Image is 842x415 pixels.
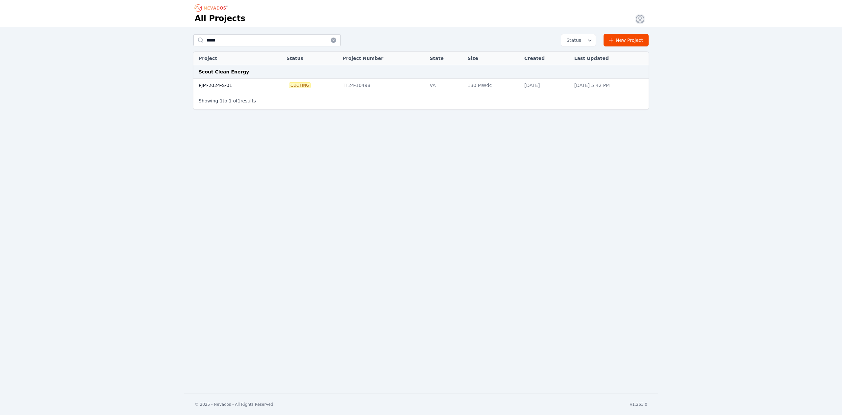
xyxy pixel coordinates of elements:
span: Status [564,37,581,43]
a: New Project [604,34,649,46]
span: 1 [220,98,223,103]
th: Status [283,52,339,65]
td: PJM-2024-S-01 [193,79,271,92]
p: Showing to of results [199,97,256,104]
span: 1 [237,98,240,103]
span: Quoting [289,83,310,88]
td: TT24-10498 [339,79,427,92]
th: Project [193,52,271,65]
th: Last Updated [571,52,649,65]
nav: Breadcrumb [195,3,230,13]
td: 130 MWdc [464,79,521,92]
h1: All Projects [195,13,245,24]
span: 1 [229,98,232,103]
td: Scout Clean Energy [193,65,649,79]
tr: PJM-2024-S-01QuotingTT24-10498VA130 MWdc[DATE][DATE] 5:42 PM [193,79,649,92]
th: Project Number [339,52,427,65]
div: © 2025 - Nevados - All Rights Reserved [195,402,273,407]
th: Created [521,52,571,65]
td: [DATE] 5:42 PM [571,79,649,92]
th: Size [464,52,521,65]
div: v1.263.0 [630,402,647,407]
td: [DATE] [521,79,571,92]
td: VA [426,79,464,92]
button: Status [561,34,596,46]
th: State [426,52,464,65]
